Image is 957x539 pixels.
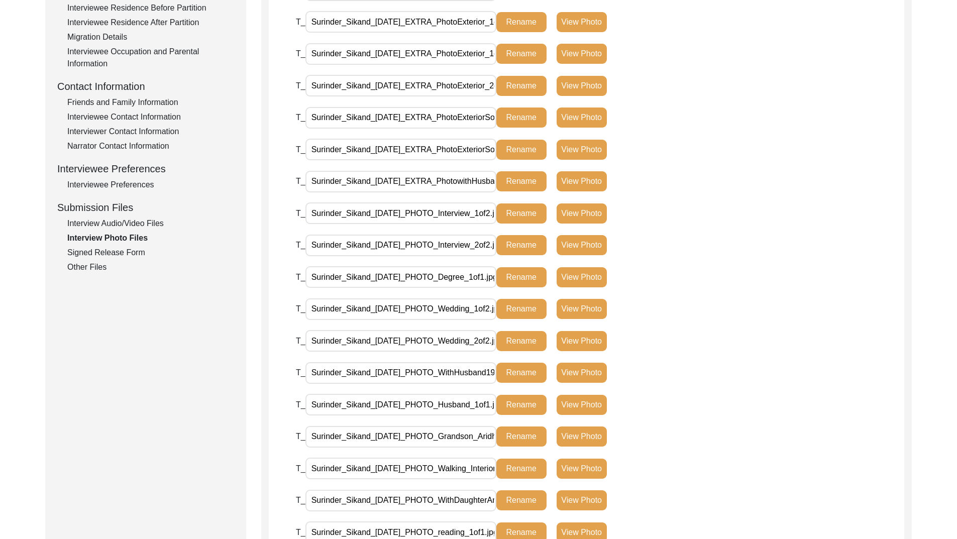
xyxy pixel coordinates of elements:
[67,261,234,273] div: Other Files
[557,267,607,287] button: View Photo
[496,331,547,351] button: Rename
[496,235,547,255] button: Rename
[67,2,234,14] div: Interviewee Residence Before Partition
[496,140,547,160] button: Rename
[296,464,305,473] span: T_
[67,111,234,123] div: Interviewee Contact Information
[296,18,305,26] span: T_
[557,12,607,32] button: View Photo
[557,426,607,447] button: View Photo
[57,161,234,176] div: Interviewee Preferences
[296,432,305,441] span: T_
[67,31,234,43] div: Migration Details
[557,490,607,510] button: View Photo
[296,400,305,409] span: T_
[557,299,607,319] button: View Photo
[496,44,547,64] button: Rename
[67,179,234,191] div: Interviewee Preferences
[296,273,305,281] span: T_
[57,200,234,215] div: Submission Files
[496,395,547,415] button: Rename
[67,247,234,259] div: Signed Release Form
[496,267,547,287] button: Rename
[296,241,305,249] span: T_
[557,171,607,191] button: View Photo
[296,177,305,185] span: T_
[296,528,305,536] span: T_
[557,395,607,415] button: View Photo
[67,46,234,70] div: Interviewee Occupation and Parental Information
[496,299,547,319] button: Rename
[296,145,305,154] span: T_
[296,49,305,58] span: T_
[67,126,234,138] div: Interviewer Contact Information
[67,140,234,152] div: Narrator Contact Information
[557,140,607,160] button: View Photo
[557,76,607,96] button: View Photo
[557,203,607,224] button: View Photo
[496,76,547,96] button: Rename
[496,12,547,32] button: Rename
[557,107,607,128] button: View Photo
[57,79,234,94] div: Contact Information
[557,235,607,255] button: View Photo
[496,107,547,128] button: Rename
[496,459,547,479] button: Rename
[496,490,547,510] button: Rename
[496,363,547,383] button: Rename
[67,218,234,230] div: Interview Audio/Video Files
[296,304,305,313] span: T_
[67,96,234,109] div: Friends and Family Information
[296,368,305,377] span: T_
[496,426,547,447] button: Rename
[296,81,305,90] span: T_
[67,17,234,29] div: Interviewee Residence After Partition
[296,496,305,504] span: T_
[296,113,305,122] span: T_
[296,337,305,345] span: T_
[557,459,607,479] button: View Photo
[296,209,305,218] span: T_
[557,44,607,64] button: View Photo
[496,203,547,224] button: Rename
[67,232,234,244] div: Interview Photo Files
[557,331,607,351] button: View Photo
[496,171,547,191] button: Rename
[557,363,607,383] button: View Photo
